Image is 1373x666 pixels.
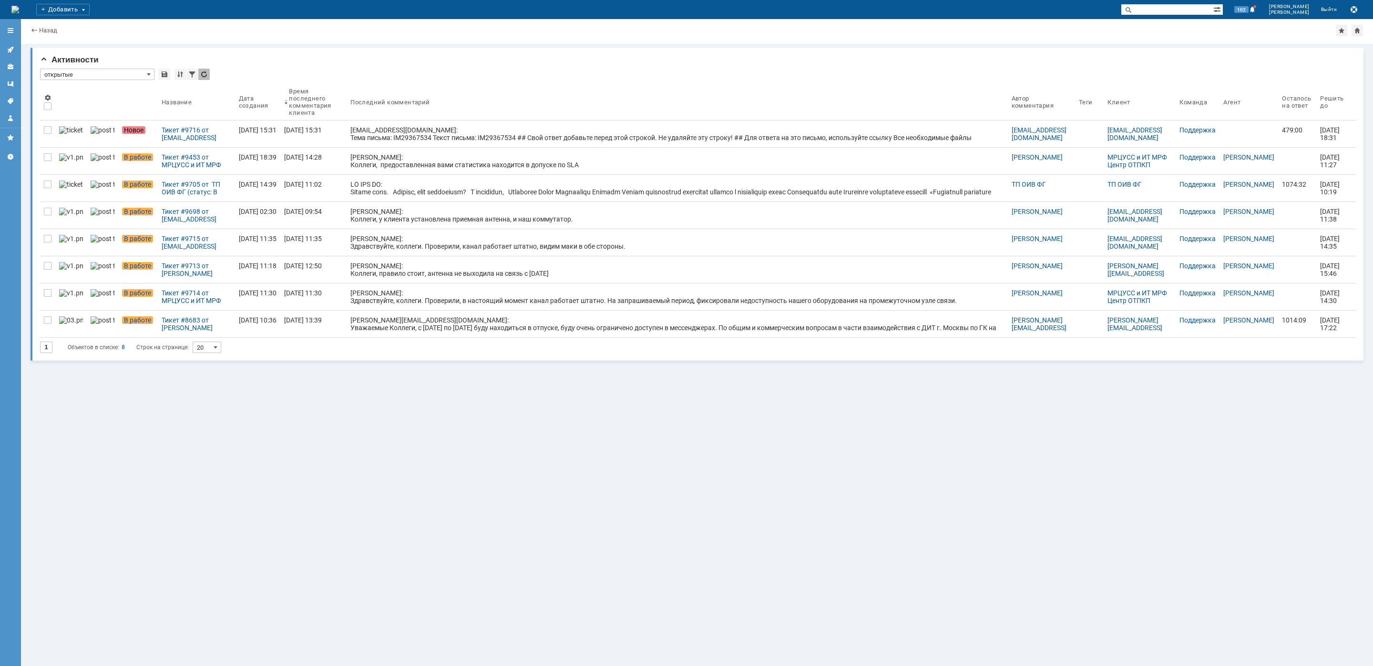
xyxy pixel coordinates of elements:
[350,235,1004,250] div: [PERSON_NAME]: Здравствуйте, коллеги. Проверили, канал работает штатно, видим маки в обе стороны.
[1179,316,1216,324] a: Поддержка
[1012,262,1063,270] a: [PERSON_NAME]
[1179,235,1216,242] a: Поддержка
[36,4,90,15] div: Добавить
[59,289,83,297] img: v1.png
[1320,262,1341,277] span: [DATE] 15:46
[347,175,1007,202] a: LO IPS DO: Sitame cons. Adipisc, elit seddoeiusm? T incididun, Utlaboree Dolor Magnaaliqu Enimadm...
[1107,289,1168,304] a: МРЦУСС и ИТ МРФ Центр ОТПКП
[59,153,83,161] img: v1.png
[3,76,18,91] a: Шаблоны комментариев
[1320,126,1341,141] span: [DATE] 18:31
[1223,208,1274,215] a: [PERSON_NAME]
[1012,235,1063,242] a: [PERSON_NAME]
[40,55,99,64] span: Активности
[1352,25,1363,36] div: Сделать домашней страницей
[284,316,322,324] div: [DATE] 13:39
[162,153,231,169] div: Тикет #9453 от МРЦУСС и ИТ МРФ Центр ОТПКП (статус: В работе)
[1316,283,1348,310] a: [DATE] 14:30
[158,283,235,310] a: Тикет #9714 от МРЦУСС и ИТ МРФ Центр ОТПКП (статус: В работе)
[11,6,19,13] a: Перейти на домашнюю страницу
[347,148,1007,174] a: [PERSON_NAME]: Коллеги, предоставленная вами статистика находится в допуске по SLA
[118,311,158,337] a: В работе
[284,262,322,270] div: [DATE] 12:50
[347,311,1007,337] a: [PERSON_NAME][EMAIL_ADDRESS][DOMAIN_NAME]: Уважаемые Коллеги, с [DATE] по [DATE] буду находиться ...
[3,111,18,126] a: Мой профиль
[1107,208,1164,238] a: [EMAIL_ADDRESS][DOMAIN_NAME] [[EMAIL_ADDRESS][DOMAIN_NAME]]
[91,289,114,297] img: post ticket.png
[1316,175,1348,202] a: [DATE] 10:19
[59,235,83,242] img: v1.png
[239,316,277,324] div: [DATE] 10:36
[1282,95,1312,109] div: Осталось на ответ
[87,283,118,310] a: post ticket.png
[87,148,118,174] a: post ticket.png
[1104,84,1176,121] th: Клиент
[350,316,1004,354] div: [PERSON_NAME][EMAIL_ADDRESS][DOMAIN_NAME]: Уважаемые Коллеги, с [DATE] по [DATE] буду находиться ...
[122,262,153,270] span: В работе
[122,153,153,161] span: В работе
[235,121,281,147] a: [DATE] 15:31
[284,235,322,242] div: [DATE] 11:35
[350,181,1004,325] div: LO IPS DO: Sitame cons. Adipisc, elit seddoeiusm? T incididun, Utlaboree Dolor Magnaaliqu Enimadm...
[1282,181,1312,188] div: 1074:32
[1213,4,1223,13] span: Расширенный поиск
[1223,99,1240,106] div: Агент
[280,175,347,202] a: [DATE] 11:02
[158,175,235,202] a: Тикет #9705 от ТП ОИВ ФГ (статус: В работе)
[91,126,114,134] img: post ticket.png
[350,99,430,106] div: Последний комментарий
[1282,316,1312,324] div: 1014:09
[284,126,322,134] div: [DATE] 15:31
[3,93,18,109] a: Теги
[1107,126,1162,141] a: [EMAIL_ADDRESS][DOMAIN_NAME]
[162,289,231,304] div: Тикет #9714 от МРЦУСС и ИТ МРФ Центр ОТПКП (статус: В работе)
[162,99,192,106] div: Название
[280,311,347,337] a: [DATE] 13:39
[1223,262,1274,270] a: [PERSON_NAME]
[1278,311,1316,337] a: 1014:09
[1219,84,1278,121] th: Агент
[158,311,235,337] a: Тикет #8683 от [PERSON_NAME][EMAIL_ADDRESS][DOMAIN_NAME] (статус: В работе)
[235,84,281,121] th: Дата создания
[1316,256,1348,283] a: [DATE] 15:46
[1012,181,1046,188] a: ТП ОИВ ФГ
[1320,289,1341,304] span: [DATE] 14:30
[87,229,118,256] a: post ticket.png
[158,121,235,147] a: Тикет #9716 от [EMAIL_ADDRESS][DOMAIN_NAME] (статус: Новое)
[280,283,347,310] a: [DATE] 11:30
[1316,148,1348,174] a: [DATE] 11:27
[87,256,118,283] a: post ticket.png
[1320,181,1341,196] span: [DATE] 10:19
[280,148,347,174] a: [DATE] 14:28
[55,283,87,310] a: v1.png
[350,153,1004,169] div: [PERSON_NAME]: Коллеги, предоставленная вами статистика находится в допуске по SLA
[284,153,322,161] div: [DATE] 14:28
[1320,153,1341,169] span: [DATE] 11:27
[118,283,158,310] a: В работе
[1223,235,1274,242] a: [PERSON_NAME]
[122,289,153,297] span: В работе
[280,229,347,256] a: [DATE] 11:35
[59,316,83,324] img: 03.png
[91,316,114,324] img: post ticket.png
[55,175,87,202] a: ticket_notification.png
[350,208,1004,223] div: [PERSON_NAME]: Коллеги, у клиента установлена приемная антенна, и наш коммутатор.
[59,208,83,215] img: v1.png
[122,316,153,324] span: В работе
[1012,316,1066,339] a: [PERSON_NAME][EMAIL_ADDRESS][DOMAIN_NAME]
[347,256,1007,283] a: [PERSON_NAME]: Коллеги, правило стоит, антенна не выходила на связь с [DATE]
[44,94,51,101] span: Настройки
[280,84,347,121] th: Время последнего комментария клиента
[158,229,235,256] a: Тикет #9715 от [EMAIL_ADDRESS][DOMAIN_NAME] (статус: В работе)
[91,181,114,188] img: post ticket.png
[235,175,281,202] a: [DATE] 14:39
[55,229,87,256] a: v1.png
[1269,10,1310,15] span: [PERSON_NAME]
[158,84,235,121] th: Название
[91,235,114,242] img: post ticket.png
[239,235,277,242] div: [DATE] 11:35
[118,121,158,147] a: Новое
[87,121,118,147] a: post ticket.png
[239,95,269,109] div: Дата создания
[59,262,83,270] img: v1.png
